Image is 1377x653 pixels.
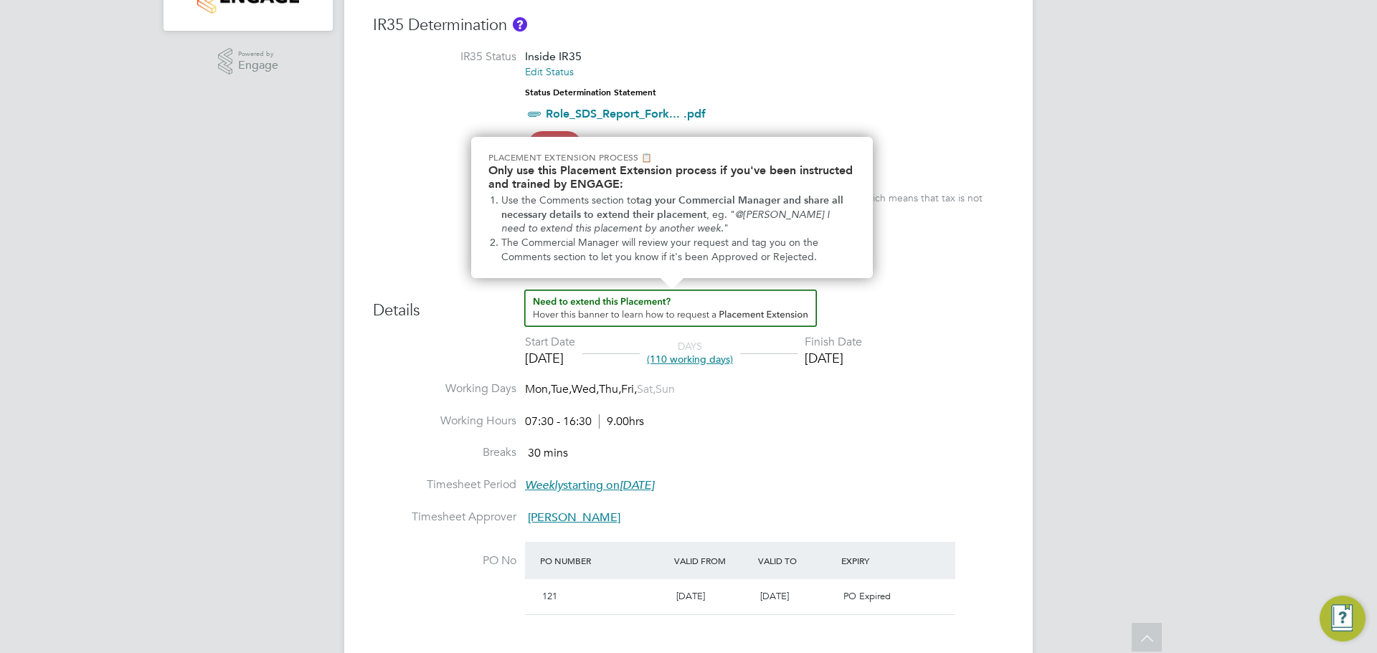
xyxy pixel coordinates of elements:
[536,548,671,573] div: PO Number
[373,445,516,460] label: Breaks
[637,382,656,396] span: Sat,
[471,137,873,278] div: Need to extend this Placement? Hover this banner.
[238,48,278,60] span: Powered by
[525,478,563,492] em: Weekly
[501,194,636,206] span: Use the Comments section to
[843,590,891,602] span: PO Expired
[501,194,846,221] strong: tag your Commercial Manager and share all necessary details to extend their placement
[528,447,568,461] span: 30 mins
[238,59,278,72] span: Engage
[513,17,527,32] button: About IR35
[599,414,644,429] span: 9.00hrs
[525,478,654,492] span: starting on
[724,222,729,234] span: "
[640,340,740,366] div: DAYS
[373,510,516,525] label: Timesheet Approver
[528,131,582,160] span: High
[525,350,575,366] div: [DATE]
[488,163,856,191] h2: Only use this Placement Extension process if you've been instructed and trained by ENGAGE:
[760,590,789,602] span: [DATE]
[1320,596,1366,642] button: Engage Resource Center
[501,209,833,235] em: @[PERSON_NAME] I need to extend this placement by another week.
[373,553,516,568] label: PO No
[805,335,862,350] div: Finish Date
[525,49,582,63] span: Inside IR35
[525,335,575,350] div: Start Date
[805,350,862,366] div: [DATE]
[647,353,733,366] span: (110 working days)
[754,548,838,573] div: Valid To
[599,382,621,396] span: Thu,
[838,548,922,573] div: Expiry
[620,478,654,492] em: [DATE]
[528,510,620,525] span: [PERSON_NAME]
[525,87,656,97] strong: Status Determination Statement
[373,138,516,153] label: IR35 Risk
[488,151,856,163] p: Placement Extension Process 📋
[551,382,572,396] span: Tue,
[525,382,551,396] span: Mon,
[671,548,754,573] div: Valid From
[542,590,557,602] span: 121
[676,590,705,602] span: [DATE]
[525,65,574,78] a: Edit Status
[656,382,675,396] span: Sun
[621,382,637,396] span: Fri,
[373,15,1004,36] h3: IR35 Determination
[524,290,817,327] button: How to extend a Placement?
[546,107,706,120] a: Role_SDS_Report_Fork... .pdf
[373,49,516,65] label: IR35 Status
[373,477,516,492] label: Timesheet Period
[525,414,644,429] div: 07:30 - 16:30
[501,236,856,264] li: The Commercial Manager will review your request and tag you on the Comments section to let you kn...
[373,290,1004,321] h3: Details
[373,381,516,396] label: Working Days
[706,209,735,221] span: , eg. "
[572,382,599,396] span: Wed,
[373,414,516,429] label: Working Hours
